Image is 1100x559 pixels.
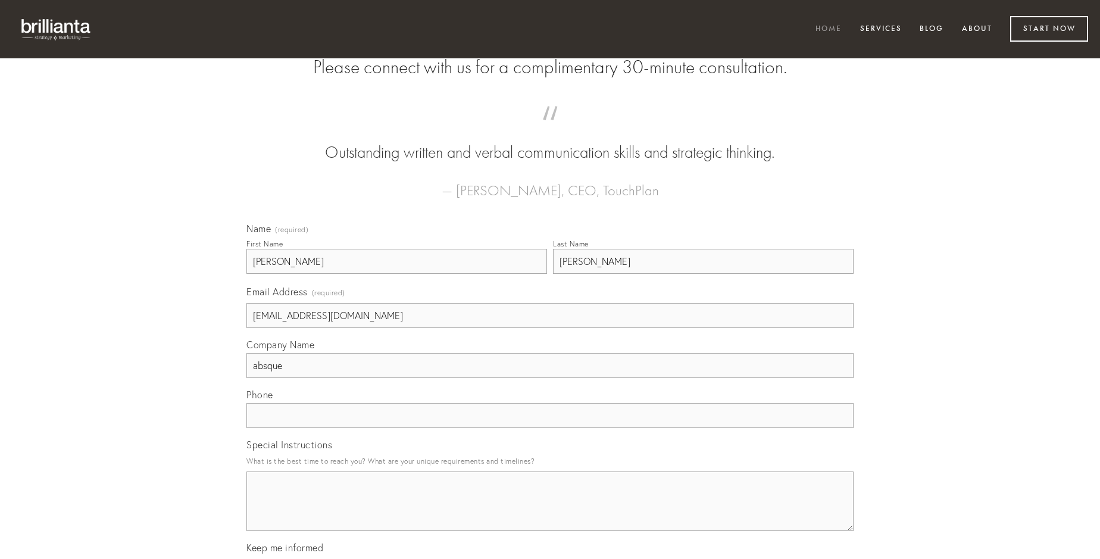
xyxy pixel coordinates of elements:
[246,542,323,554] span: Keep me informed
[246,286,308,298] span: Email Address
[246,56,854,79] h2: Please connect with us for a complimentary 30-minute consultation.
[265,118,835,141] span: “
[246,223,271,235] span: Name
[246,439,332,451] span: Special Instructions
[246,389,273,401] span: Phone
[246,239,283,248] div: First Name
[246,339,314,351] span: Company Name
[808,20,849,39] a: Home
[12,12,101,46] img: brillianta - research, strategy, marketing
[852,20,910,39] a: Services
[553,239,589,248] div: Last Name
[246,453,854,469] p: What is the best time to reach you? What are your unique requirements and timelines?
[265,164,835,202] figcaption: — [PERSON_NAME], CEO, TouchPlan
[265,118,835,164] blockquote: Outstanding written and verbal communication skills and strategic thinking.
[275,226,308,233] span: (required)
[912,20,951,39] a: Blog
[312,285,345,301] span: (required)
[1010,16,1088,42] a: Start Now
[954,20,1000,39] a: About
